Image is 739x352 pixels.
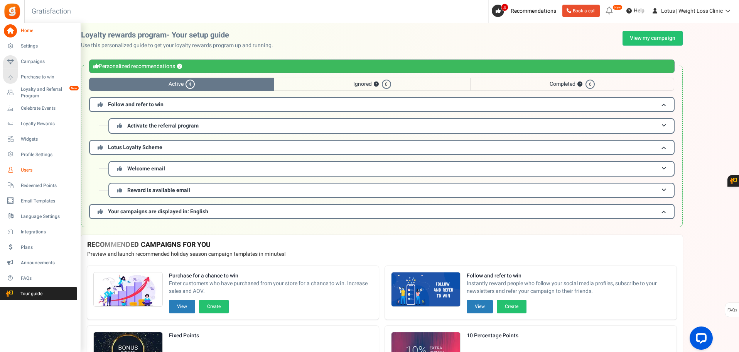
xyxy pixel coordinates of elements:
span: Settings [21,43,75,49]
span: Redeemed Points [21,182,75,189]
a: Email Templates [3,194,77,207]
a: Announcements [3,256,77,269]
span: 0 [382,80,391,89]
em: New [69,85,79,91]
a: Language Settings [3,210,77,223]
a: FAQs [3,272,77,285]
button: Create [497,300,526,313]
a: Help [623,5,648,17]
span: Widgets [21,136,75,143]
a: Redeemed Points [3,179,77,192]
span: Announcements [21,260,75,266]
a: View my campaign [623,31,683,46]
span: Recommendations [511,7,556,15]
span: Reward is available email [127,186,190,194]
h2: Loyalty rewards program- Your setup guide [81,31,279,39]
a: Widgets [3,133,77,146]
button: Create [199,300,229,313]
img: Gratisfaction [3,3,21,20]
a: Loyalty Rewards [3,117,77,130]
span: Tour guide [3,291,57,297]
em: New [612,5,623,10]
a: Purchase to win [3,71,77,84]
strong: 10 Percentage Points [467,332,526,340]
span: Follow and refer to win [108,100,164,109]
span: Language Settings [21,213,75,220]
span: 4 [186,80,195,89]
span: Plans [21,244,75,251]
a: 4 Recommendations [492,5,559,17]
span: Welcome email [127,165,165,173]
p: Preview and launch recommended holiday season campaign templates in minutes! [87,250,677,258]
span: Enter customers who have purchased from your store for a chance to win. Increase sales and AOV. [169,280,373,295]
button: ? [577,82,582,87]
span: FAQs [21,275,75,282]
a: Plans [3,241,77,254]
a: Integrations [3,225,77,238]
a: Loyalty and Referral Program New [3,86,77,99]
span: Help [632,7,645,15]
a: Campaigns [3,55,77,68]
img: Recommended Campaigns [94,272,162,307]
a: Profile Settings [3,148,77,161]
span: Celebrate Events [21,105,75,112]
span: Instantly reward people who follow your social media profiles, subscribe to your newsletters and ... [467,280,670,295]
span: Loyalty Rewards [21,121,75,127]
a: Home [3,24,77,37]
span: 4 [501,3,508,11]
a: Celebrate Events [3,102,77,115]
a: Users [3,163,77,177]
p: Use this personalized guide to get your loyalty rewards program up and running. [81,42,279,49]
span: Email Templates [21,198,75,204]
strong: Follow and refer to win [467,272,670,280]
span: Users [21,167,75,173]
span: Activate the referral program [127,122,199,130]
span: Your campaigns are displayed in: English [108,207,208,216]
span: Home [21,27,75,34]
span: Loyalty and Referral Program [21,86,77,99]
button: ? [177,64,182,69]
span: Completed [470,78,674,91]
h4: RECOMMENDED CAMPAIGNS FOR YOU [87,241,677,249]
span: Lotus | Weight Loss Clinic [661,7,723,15]
span: Profile Settings [21,151,75,158]
button: View [467,300,493,313]
h3: Gratisfaction [23,4,79,19]
span: Lotus Loyalty Scheme [108,143,162,151]
div: Personalized recommendations [89,60,675,73]
button: View [169,300,195,313]
img: Recommended Campaigns [391,272,460,307]
strong: Fixed Points [169,332,229,340]
span: 6 [585,80,595,89]
span: Purchase to win [21,74,75,80]
span: Ignored [274,78,470,91]
span: Campaigns [21,58,75,65]
a: Settings [3,40,77,53]
button: ? [374,82,379,87]
a: Book a call [562,5,600,17]
strong: Purchase for a chance to win [169,272,373,280]
span: Active [89,78,274,91]
span: Integrations [21,229,75,235]
span: FAQs [727,303,737,318]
